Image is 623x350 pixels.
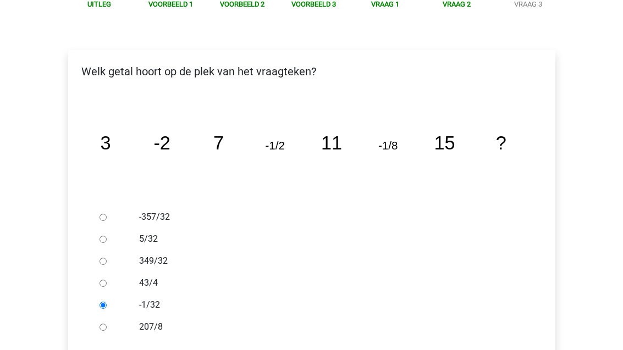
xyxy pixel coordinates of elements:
[213,132,223,153] tspan: 7
[495,132,506,153] tspan: ?
[321,132,341,153] tspan: 11
[139,232,520,246] label: 5/32
[139,210,520,224] label: -357/32
[100,132,111,153] tspan: 3
[265,139,284,152] tspan: -1/2
[139,298,520,312] label: -1/32
[139,254,520,268] label: 349/32
[378,139,398,152] tspan: -1/8
[153,132,170,153] tspan: -2
[139,276,520,290] label: 43/4
[139,320,520,334] label: 207/8
[77,63,547,80] p: Welk getal hoort op de plek van het vraagteken?
[434,132,455,153] tspan: 15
